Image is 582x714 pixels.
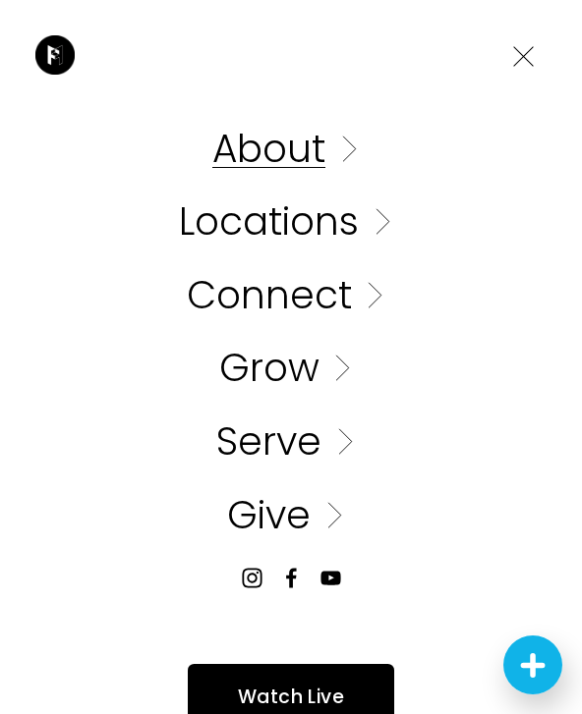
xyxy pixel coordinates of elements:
img: Fellowship Memphis [35,35,75,75]
a: Locations [179,202,403,241]
a: Grow [219,350,364,388]
a: Facebook [279,567,304,591]
a: About [212,130,370,168]
a: Instagram [240,567,264,591]
a: Serve [216,422,366,461]
a: Give [227,496,355,534]
a: Connect [187,276,396,314]
a: YouTube [319,567,343,591]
